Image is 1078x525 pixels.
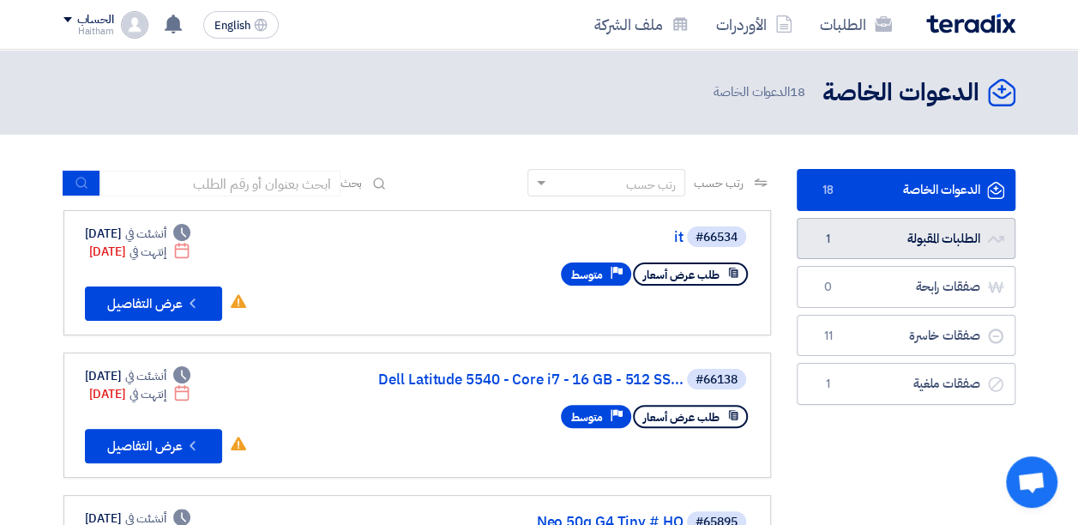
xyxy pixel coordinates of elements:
[125,225,166,243] span: أنشئت في
[926,14,1015,33] img: Teradix logo
[818,376,839,393] span: 1
[643,409,720,425] span: طلب عرض أسعار
[822,76,979,110] h2: الدعوات الخاصة
[818,231,839,248] span: 1
[214,20,250,32] span: English
[818,279,839,296] span: 0
[203,11,279,39] button: English
[626,176,676,194] div: رتب حسب
[696,232,738,244] div: #66534
[340,230,684,245] a: it
[797,169,1015,211] a: الدعوات الخاصة18
[643,267,720,283] span: طلب عرض أسعار
[818,328,839,345] span: 11
[714,82,808,102] span: الدعوات الخاصة
[89,243,191,261] div: [DATE]
[797,218,1015,260] a: الطلبات المقبولة1
[100,171,340,196] input: ابحث بعنوان أو رقم الطلب
[85,429,222,463] button: عرض التفاصيل
[806,4,906,45] a: الطلبات
[696,374,738,386] div: #66138
[702,4,806,45] a: الأوردرات
[818,182,839,199] span: 18
[85,225,191,243] div: [DATE]
[571,267,603,283] span: متوسط
[85,287,222,321] button: عرض التفاصيل
[125,367,166,385] span: أنشئت في
[797,266,1015,308] a: صفقات رابحة0
[89,385,191,403] div: [DATE]
[571,409,603,425] span: متوسط
[77,13,114,27] div: الحساب
[121,11,148,39] img: profile_test.png
[1006,456,1057,508] div: Open chat
[797,315,1015,357] a: صفقات خاسرة11
[340,372,684,388] a: Dell Latitude 5540 - Core i7 - 16 GB - 512 SS...
[129,385,166,403] span: إنتهت في
[797,363,1015,405] a: صفقات ملغية1
[63,27,114,36] div: Haitham
[790,82,805,101] span: 18
[581,4,702,45] a: ملف الشركة
[85,367,191,385] div: [DATE]
[694,174,743,192] span: رتب حسب
[129,243,166,261] span: إنتهت في
[340,174,363,192] span: بحث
